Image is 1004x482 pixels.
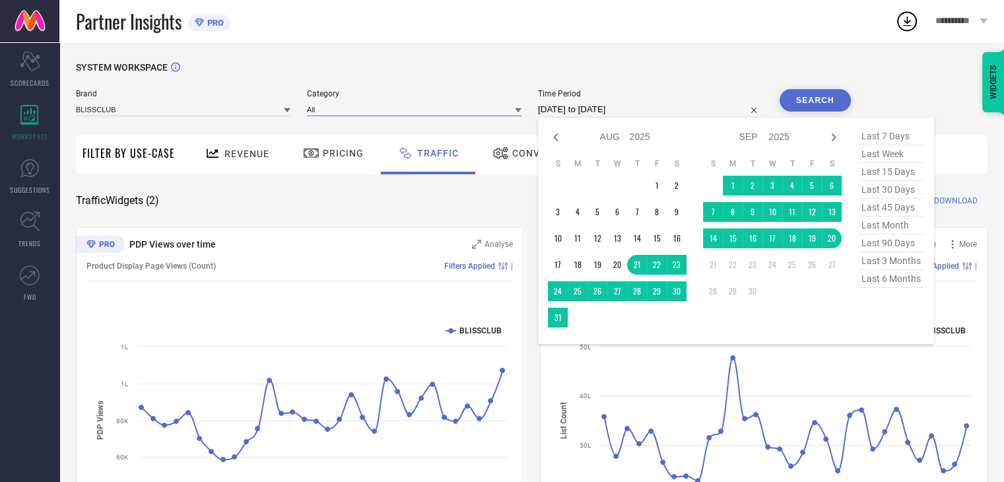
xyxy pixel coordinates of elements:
td: Tue Sep 09 2025 [743,202,762,222]
td: Thu Aug 21 2025 [627,255,647,275]
span: SYSTEM WORKSPACE [76,62,168,73]
td: Wed Sep 03 2025 [762,176,782,195]
td: Fri Aug 08 2025 [647,202,667,222]
th: Thursday [627,158,647,169]
td: Sat Aug 09 2025 [667,202,686,222]
td: Sun Aug 31 2025 [548,308,568,327]
td: Tue Sep 16 2025 [743,228,762,248]
div: Open download list [895,9,919,33]
td: Mon Sep 22 2025 [723,255,743,275]
th: Wednesday [607,158,627,169]
text: 80K [116,417,129,425]
td: Wed Aug 27 2025 [607,281,627,301]
span: last 30 days [858,181,924,199]
td: Sat Aug 30 2025 [667,281,686,301]
span: last 6 months [858,270,924,288]
th: Thursday [782,158,802,169]
th: Monday [723,158,743,169]
div: Premium [76,236,125,256]
text: 50L [580,343,591,351]
td: Sat Sep 13 2025 [822,202,842,222]
span: Conversion [512,148,576,158]
span: SCORECARDS [11,78,50,88]
span: Partner Insights [76,8,182,35]
input: Select time period [538,102,763,118]
td: Fri Sep 05 2025 [802,176,822,195]
td: Wed Sep 10 2025 [762,202,782,222]
td: Sun Sep 14 2025 [703,228,723,248]
td: Sun Sep 21 2025 [703,255,723,275]
td: Sun Sep 28 2025 [703,281,723,301]
text: BLISSCLUB [923,326,966,335]
text: 1L [121,343,129,351]
span: Time Period [538,89,763,98]
td: Wed Sep 24 2025 [762,255,782,275]
td: Mon Sep 08 2025 [723,202,743,222]
text: 30L [580,442,591,449]
td: Mon Aug 11 2025 [568,228,587,248]
span: PDP Views over time [129,239,216,250]
span: Category [307,89,521,98]
span: last week [858,145,924,163]
span: Brand [76,89,290,98]
th: Friday [802,158,822,169]
span: Revenue [224,149,269,159]
td: Tue Aug 19 2025 [587,255,607,275]
td: Sat Sep 20 2025 [822,228,842,248]
td: Thu Aug 07 2025 [627,202,647,222]
td: Fri Sep 19 2025 [802,228,822,248]
svg: Zoom [472,240,481,249]
span: Traffic [417,148,459,158]
div: Next month [826,129,842,145]
th: Tuesday [587,158,607,169]
span: FWD [24,292,36,302]
td: Fri Aug 01 2025 [647,176,667,195]
td: Tue Sep 23 2025 [743,255,762,275]
th: Saturday [822,158,842,169]
td: Thu Sep 04 2025 [782,176,802,195]
td: Mon Sep 01 2025 [723,176,743,195]
td: Fri Aug 15 2025 [647,228,667,248]
td: Sat Sep 27 2025 [822,255,842,275]
td: Mon Aug 25 2025 [568,281,587,301]
td: Sun Aug 24 2025 [548,281,568,301]
text: 60K [116,454,129,461]
td: Fri Aug 22 2025 [647,255,667,275]
th: Saturday [667,158,686,169]
span: last 3 months [858,252,924,270]
span: Product Display Page Views (Count) [86,261,216,271]
td: Wed Sep 17 2025 [762,228,782,248]
td: Fri Sep 12 2025 [802,202,822,222]
td: Thu Sep 18 2025 [782,228,802,248]
td: Fri Sep 26 2025 [802,255,822,275]
tspan: PDP Views [96,401,105,440]
span: Pricing [323,148,364,158]
td: Sat Aug 02 2025 [667,176,686,195]
span: | [511,261,513,271]
th: Tuesday [743,158,762,169]
text: 40L [580,392,591,399]
button: Search [780,89,851,112]
span: SUGGESTIONS [10,185,50,195]
th: Sunday [703,158,723,169]
td: Sun Aug 10 2025 [548,228,568,248]
span: last 15 days [858,163,924,181]
td: Sat Aug 16 2025 [667,228,686,248]
td: Wed Aug 13 2025 [607,228,627,248]
td: Thu Aug 14 2025 [627,228,647,248]
span: | [975,261,977,271]
div: Previous month [548,129,564,145]
td: Tue Sep 30 2025 [743,281,762,301]
td: Tue Aug 12 2025 [587,228,607,248]
th: Friday [647,158,667,169]
th: Sunday [548,158,568,169]
td: Mon Sep 15 2025 [723,228,743,248]
span: last 7 days [858,127,924,145]
span: Analyse [485,240,513,249]
span: Filter By Use-Case [83,145,175,161]
td: Sun Aug 17 2025 [548,255,568,275]
span: DOWNLOAD [934,194,978,207]
td: Tue Aug 05 2025 [587,202,607,222]
text: 1L [121,380,129,388]
td: Sat Aug 23 2025 [667,255,686,275]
